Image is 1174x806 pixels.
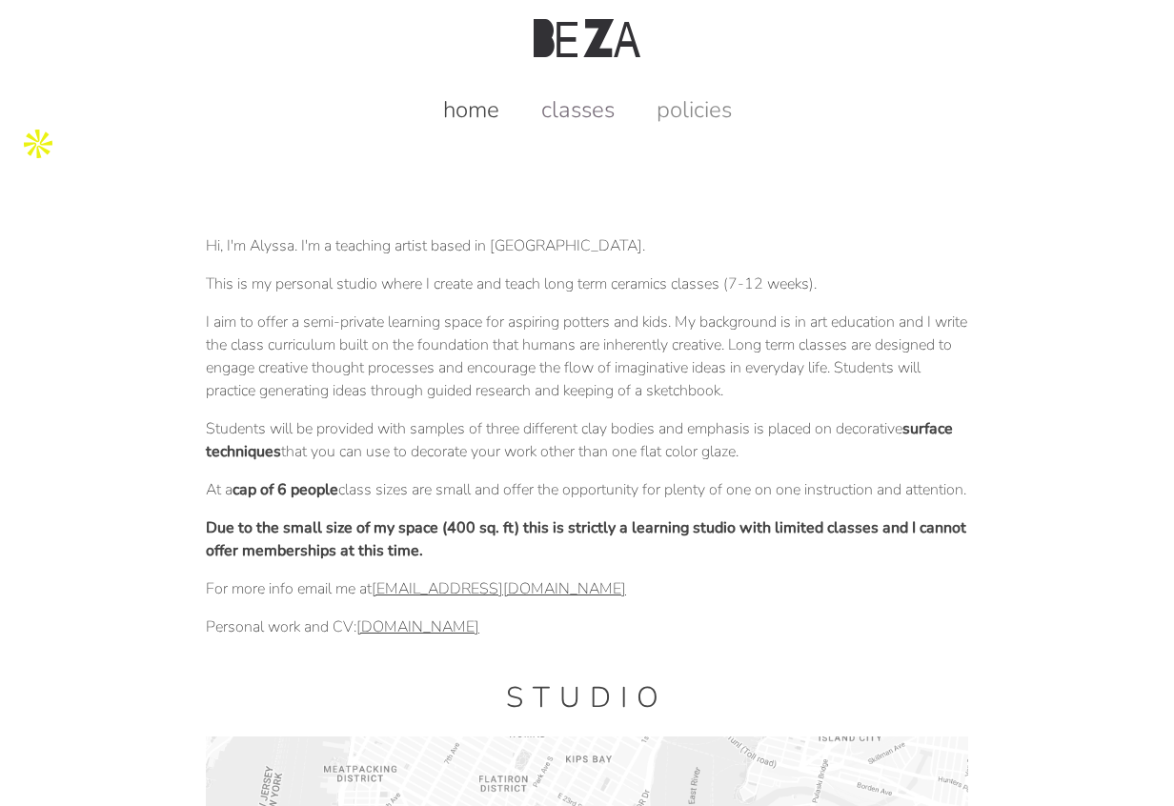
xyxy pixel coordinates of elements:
a: policies [638,94,751,125]
p: Students will be provided with samples of three different clay bodies and emphasis is placed on d... [206,417,968,463]
p: Hi, I'm Alyssa. I'm a teaching artist based in [GEOGRAPHIC_DATA]. [206,234,968,257]
p: I aim to offer a semi-private learning space for aspiring potters and kids. My background is in a... [206,311,968,402]
img: Apollo.io [19,125,57,163]
h1: Studio [206,678,968,717]
p: For more info email me at [206,577,968,600]
a: [DOMAIN_NAME] [356,616,479,637]
a: [EMAIL_ADDRESS][DOMAIN_NAME] [372,578,626,599]
p: At a class sizes are small and offer the opportunity for plenty of one on one instruction and att... [206,478,968,501]
a: classes [522,94,634,125]
p: Personal work and CV: [206,615,968,638]
p: This is my personal studio where I create and teach long term ceramics classes (7-12 weeks). [206,272,968,295]
strong: cap of 6 people [233,479,338,500]
strong: Due to the small size of my space (400 sq. ft) this is strictly a learning studio with limited cl... [206,517,966,561]
strong: surface techniques [206,418,953,462]
img: Beza Studio Logo [534,19,640,57]
a: home [424,94,518,125]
